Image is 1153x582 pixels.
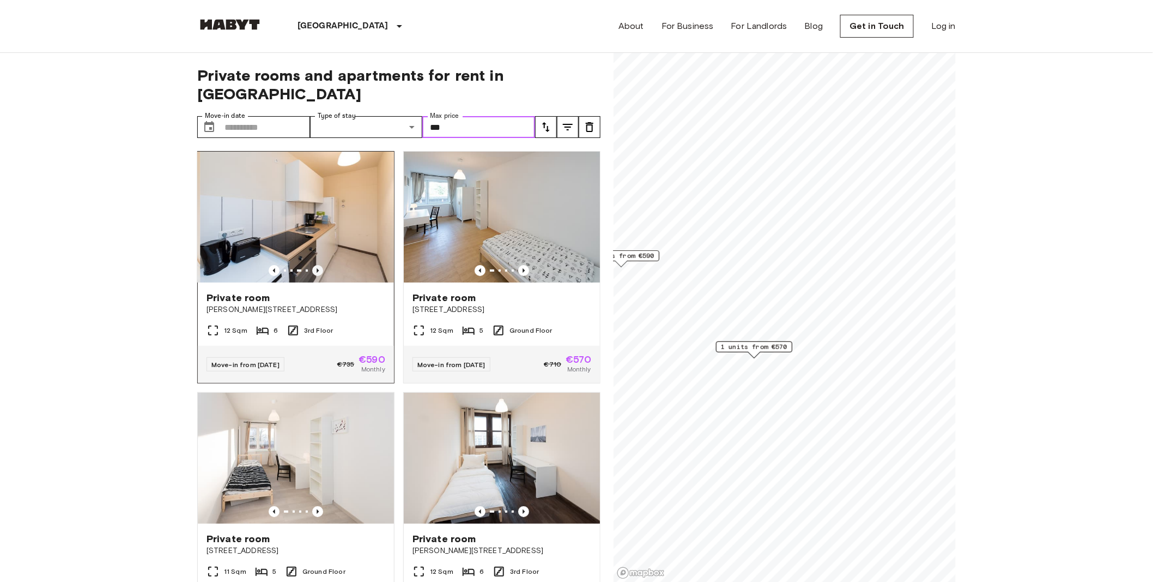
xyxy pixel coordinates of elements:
[205,111,245,121] label: Move-in date
[404,152,600,283] img: Marketing picture of unit DE-02-067-04M
[805,20,823,33] a: Blog
[312,506,323,517] button: Previous image
[412,304,591,315] span: [STREET_ADDRESS]
[557,116,579,138] button: tune
[361,364,385,374] span: Monthly
[207,304,385,315] span: [PERSON_NAME][STREET_ADDRESS]
[298,20,389,33] p: [GEOGRAPHIC_DATA]
[318,111,356,121] label: Type of stay
[359,355,385,364] span: €590
[211,361,280,369] span: Move-in from [DATE]
[272,567,276,577] span: 5
[931,20,956,33] a: Log in
[412,291,476,304] span: Private room
[197,66,600,103] span: Private rooms and apartments for rent in [GEOGRAPHIC_DATA]
[403,151,600,383] a: Marketing picture of unit DE-02-067-04MPrevious imagePrevious imagePrivate room[STREET_ADDRESS]12...
[518,506,529,517] button: Previous image
[721,342,787,352] span: 1 units from €570
[197,151,395,383] a: Previous imagePrevious imagePrivate room[PERSON_NAME][STREET_ADDRESS]12 Sqm63rd FloorMove-in from...
[207,532,270,545] span: Private room
[731,20,787,33] a: For Landlords
[510,567,539,577] span: 3rd Floor
[662,20,714,33] a: For Business
[207,545,385,556] span: [STREET_ADDRESS]
[480,567,484,577] span: 6
[518,265,529,276] button: Previous image
[224,326,247,335] span: 12 Sqm
[566,355,591,364] span: €570
[583,250,659,267] div: Map marker
[337,359,355,369] span: €735
[567,364,591,374] span: Monthly
[475,265,486,276] button: Previous image
[480,326,483,335] span: 5
[269,506,280,517] button: Previous image
[509,326,553,335] span: Ground Floor
[198,393,394,524] img: Marketing picture of unit DE-02-073-03M
[535,116,557,138] button: tune
[417,361,486,369] span: Move-in from [DATE]
[197,19,263,30] img: Habyt
[274,326,278,335] span: 6
[302,567,345,577] span: Ground Floor
[269,265,280,276] button: Previous image
[617,567,665,579] a: Mapbox logo
[312,265,323,276] button: Previous image
[430,326,453,335] span: 12 Sqm
[840,15,914,38] a: Get in Touch
[475,506,486,517] button: Previous image
[716,341,792,358] div: Map marker
[224,567,246,577] span: 11 Sqm
[412,545,591,556] span: [PERSON_NAME][STREET_ADDRESS]
[304,326,333,335] span: 3rd Floor
[207,291,270,304] span: Private room
[200,152,396,283] img: Marketing picture of unit DE-02-075-04M
[618,20,644,33] a: About
[412,532,476,545] span: Private room
[544,359,562,369] span: €710
[198,116,220,138] button: Choose date
[404,393,600,524] img: Marketing picture of unit DE-02-075-05M
[579,116,600,138] button: tune
[430,111,459,121] label: Max price
[588,251,654,261] span: 2 units from €590
[430,567,453,577] span: 12 Sqm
